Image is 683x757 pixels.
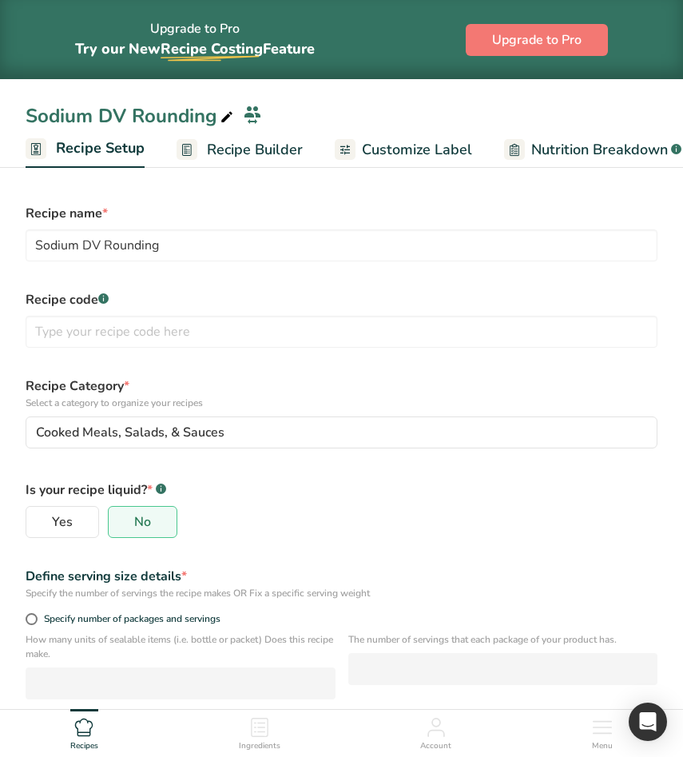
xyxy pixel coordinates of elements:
span: Recipe Builder [207,139,303,161]
a: Ingredients [239,710,280,753]
input: Type your recipe name here [26,229,657,261]
span: No [134,514,151,530]
span: Recipe Setup [56,137,145,159]
a: Account [420,710,451,753]
a: Nutrition Breakdown [504,132,681,168]
span: Account [420,740,451,752]
label: Recipe name [26,204,657,223]
span: Ingredients [239,740,280,752]
a: Recipe Builder [177,132,303,168]
a: Recipe Setup [26,130,145,169]
span: Upgrade to Pro [492,30,582,50]
span: Menu [592,740,613,752]
span: Nutrition Breakdown [531,139,668,161]
button: Upgrade to Pro [466,24,608,56]
span: Customize Label [362,139,472,161]
span: Specify number of packages and servings [38,613,220,625]
p: Select a category to organize your recipes [26,396,657,410]
span: Try our New Feature [75,39,315,58]
span: Cooked Meals, Salads, & Sauces [36,423,224,442]
label: Recipe code [26,290,657,309]
a: Customize Label [335,132,472,168]
span: Yes [52,514,73,530]
p: Is your recipe liquid? [26,477,657,500]
span: Recipes [70,740,98,752]
p: The number of servings that each package of your product has. [348,632,658,647]
button: Cooked Meals, Salads, & Sauces [26,416,657,448]
div: Sodium DV Rounding [26,102,236,130]
a: Recipes [70,710,98,753]
div: Open Intercom Messenger [629,703,667,741]
input: Type your recipe code here [26,316,657,348]
label: Recipe Category [26,377,657,410]
div: Define serving size details [26,567,657,586]
div: Specify the number of servings the recipe makes OR Fix a specific serving weight [26,586,657,600]
div: Upgrade to Pro [75,6,315,73]
span: Recipe Costing [161,39,263,58]
p: How many units of sealable items (i.e. bottle or packet) Does this recipe make. [26,632,336,661]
